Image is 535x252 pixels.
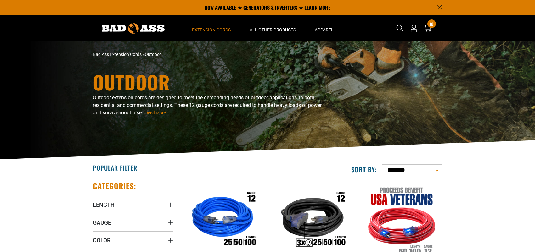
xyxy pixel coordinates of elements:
[93,231,173,249] summary: Color
[192,27,231,33] span: Extension Cords
[183,15,240,41] summary: Extension Cords
[240,15,305,41] summary: All Other Products
[305,15,343,41] summary: Apparel
[145,52,161,57] span: Outdoor
[93,73,323,91] h1: Outdoor
[250,27,296,33] span: All Other Products
[93,95,322,116] span: Outdoor extension cords are designed to meet the demanding needs of outdoor applications, in both...
[315,27,334,33] span: Apparel
[93,196,173,213] summary: Length
[143,52,144,57] span: ›
[145,111,166,115] span: Read More
[102,23,165,34] img: Bad Ass Extension Cords
[93,164,139,172] h2: Popular Filter:
[430,22,434,26] span: 10
[93,237,110,244] span: Color
[93,52,142,57] a: Bad Ass Extension Cords
[93,51,323,58] nav: breadcrumbs
[93,201,115,208] span: Length
[93,181,136,191] h2: Categories:
[395,23,405,33] summary: Search
[93,214,173,231] summary: Gauge
[351,165,377,173] label: Sort by:
[93,219,111,226] span: Gauge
